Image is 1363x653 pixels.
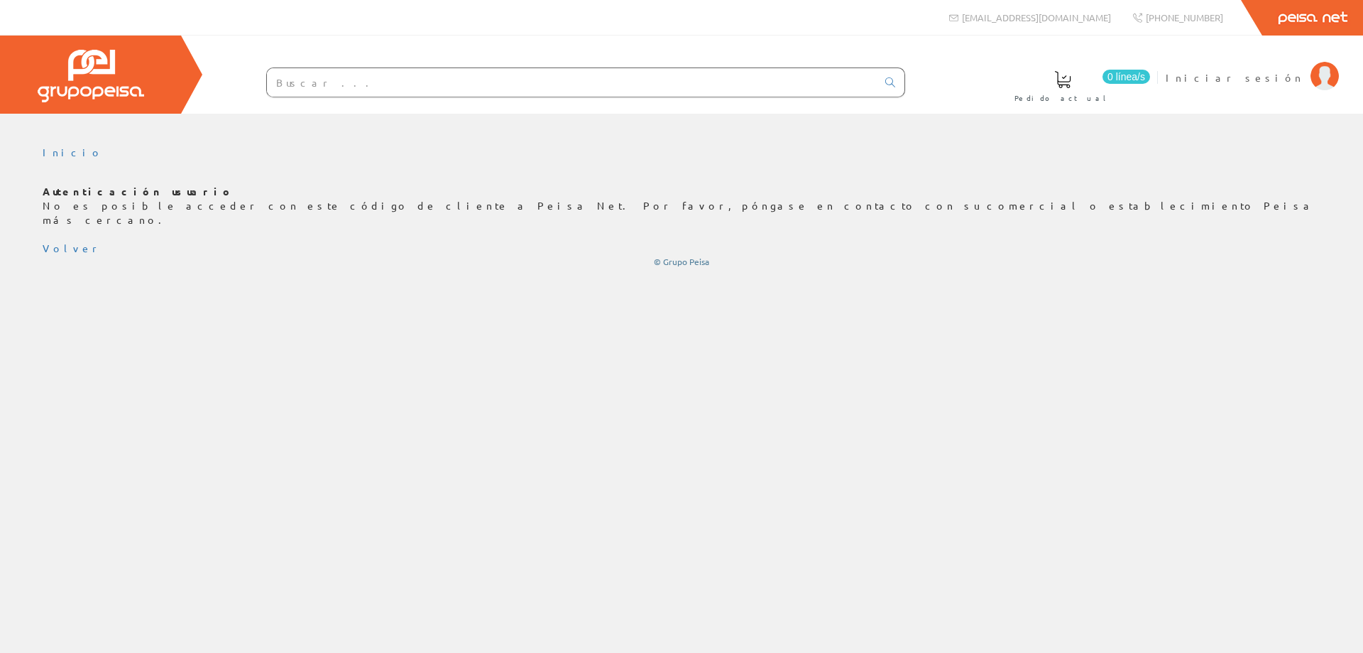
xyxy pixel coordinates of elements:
[43,242,102,254] a: Volver
[1102,70,1150,84] span: 0 línea/s
[267,68,877,97] input: Buscar ...
[43,256,1320,268] div: © Grupo Peisa
[1166,70,1303,85] span: Iniciar sesión
[1146,11,1223,23] span: [PHONE_NUMBER]
[1166,59,1339,72] a: Iniciar sesión
[38,50,144,102] img: Grupo Peisa
[43,185,1320,227] p: No es posible acceder con este código de cliente a Peisa Net. Por favor, póngase en contacto con ...
[1014,91,1111,105] span: Pedido actual
[43,146,103,158] a: Inicio
[962,11,1111,23] span: [EMAIL_ADDRESS][DOMAIN_NAME]
[43,185,234,198] b: Autenticación usuario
